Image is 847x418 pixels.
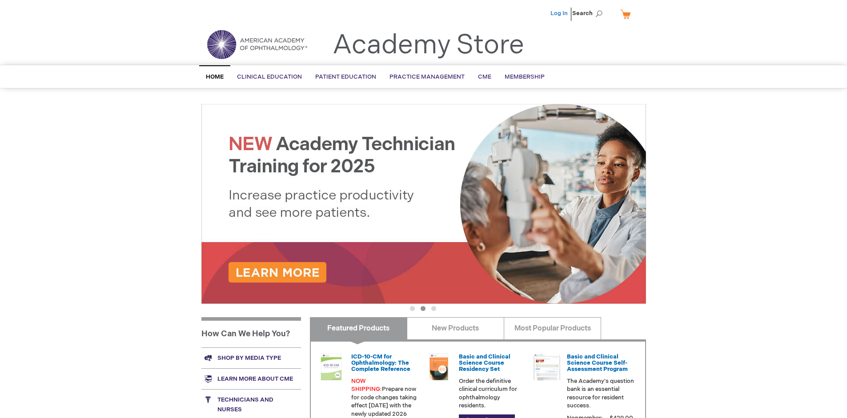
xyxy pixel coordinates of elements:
span: Home [206,73,224,80]
a: New Products [407,317,504,339]
button: 3 of 3 [431,306,436,311]
a: Shop by media type [201,347,301,368]
a: Log In [550,10,568,17]
h1: How Can We Help You? [201,317,301,347]
a: Academy Store [333,29,524,61]
span: Clinical Education [237,73,302,80]
button: 1 of 3 [410,306,415,311]
span: Practice Management [389,73,465,80]
span: Membership [505,73,545,80]
a: Basic and Clinical Science Course Self-Assessment Program [567,353,628,373]
a: Learn more about CME [201,368,301,389]
img: bcscself_20.jpg [534,354,560,380]
span: Patient Education [315,73,376,80]
span: Search [572,4,606,22]
span: CME [478,73,491,80]
p: The Academy's question bank is an essential resource for resident success. [567,377,634,410]
button: 2 of 3 [421,306,426,311]
p: Order the definitive clinical curriculum for ophthalmology residents. [459,377,526,410]
img: 0120008u_42.png [318,354,345,380]
font: NOW SHIPPING: [351,378,382,393]
a: ICD-10-CM for Ophthalmology: The Complete Reference [351,353,410,373]
a: Featured Products [310,317,407,339]
a: Basic and Clinical Science Course Residency Set [459,353,510,373]
img: 02850963u_47.png [426,354,452,380]
a: Most Popular Products [504,317,601,339]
